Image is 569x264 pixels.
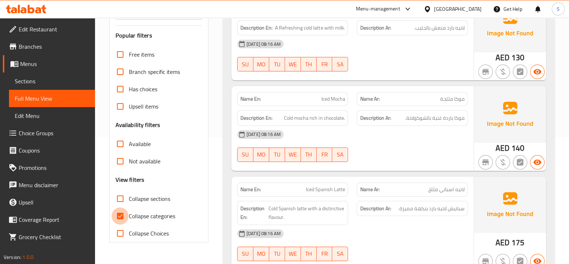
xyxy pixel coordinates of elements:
[320,59,330,70] span: FR
[19,181,89,189] span: Menu disclaimer
[332,57,348,71] button: SA
[269,247,285,261] button: TU
[398,204,465,213] span: سبانيش لاتيه بارد بنكهة مميزة.
[19,215,89,224] span: Coverage Report
[440,95,465,103] span: موكا مثلجة
[272,149,282,160] span: TU
[360,204,391,213] strong: Description Ar:
[434,5,482,13] div: [GEOGRAPHIC_DATA]
[285,57,301,71] button: WE
[15,94,89,103] span: Full Menu View
[19,198,89,207] span: Upsell
[19,25,89,34] span: Edit Restaurant
[253,247,269,261] button: MO
[240,248,250,259] span: SU
[129,140,151,148] span: Available
[240,204,267,222] strong: Description En:
[240,95,261,103] strong: Name En:
[3,176,95,194] a: Menu disclaimer
[244,41,284,48] span: [DATE] 08:16 AM
[19,146,89,155] span: Coupons
[129,194,170,203] span: Collapse sections
[496,141,510,155] span: AED
[240,23,272,32] strong: Description En:
[3,38,95,55] a: Branches
[237,57,253,71] button: SU
[360,186,379,193] strong: Name Ar:
[253,57,269,71] button: MO
[256,149,266,160] span: MO
[414,23,465,32] span: لاتيه بارد منعش بالحليب.
[129,212,175,220] span: Collapse categories
[272,248,282,259] span: TU
[496,50,510,65] span: AED
[20,60,89,68] span: Menus
[237,148,253,162] button: SU
[244,230,284,237] span: [DATE] 08:16 AM
[288,149,298,160] span: WE
[320,149,330,160] span: FR
[513,155,527,170] button: Not has choices
[301,148,317,162] button: TH
[240,186,261,193] strong: Name En:
[129,229,169,238] span: Collapse Choices
[269,148,285,162] button: TU
[405,114,465,123] span: موكا باردة غنية بالشوكولاتة.
[19,129,89,137] span: Choice Groups
[284,114,345,123] span: Cold mocha rich in chocolate.
[513,65,527,79] button: Not has choices
[317,247,333,261] button: FR
[256,59,266,70] span: MO
[3,21,95,38] a: Edit Restaurant
[3,55,95,72] a: Menus
[335,149,345,160] span: SA
[496,236,510,250] span: AED
[496,155,510,170] button: Purchased item
[129,85,157,93] span: Has choices
[272,59,282,70] span: TU
[530,155,545,170] button: Available
[15,77,89,85] span: Sections
[275,23,345,32] span: A Refreshing cold latte with milk.
[428,186,465,193] span: لاتيه اسباني مثلج
[240,114,272,123] strong: Description En:
[3,159,95,176] a: Promotions
[317,57,333,71] button: FR
[288,248,298,259] span: WE
[335,248,345,259] span: SA
[4,252,21,262] span: Version:
[335,59,345,70] span: SA
[474,86,546,142] img: Ae5nvW7+0k+MAAAAAElFTkSuQmCC
[3,124,95,142] a: Choice Groups
[240,59,250,70] span: SU
[3,228,95,246] a: Grocery Checklist
[285,148,301,162] button: WE
[129,50,154,59] span: Free items
[269,57,285,71] button: TU
[356,5,400,13] div: Menu-management
[474,177,546,233] img: Ae5nvW7+0k+MAAAAAElFTkSuQmCC
[301,247,317,261] button: TH
[320,248,330,259] span: FR
[557,5,560,13] span: S
[332,247,348,261] button: SA
[496,65,510,79] button: Purchased item
[478,155,493,170] button: Not branch specific item
[116,121,161,129] h3: Availability filters
[304,248,314,259] span: TH
[256,248,266,259] span: MO
[304,149,314,160] span: TH
[116,31,202,40] h3: Popular filters
[478,65,493,79] button: Not branch specific item
[129,102,158,111] span: Upsell items
[240,149,250,160] span: SU
[268,204,345,222] span: Cold Spanish latte with a distinctive flavour.
[511,141,524,155] span: 140
[129,67,180,76] span: Branch specific items
[244,131,284,138] span: [DATE] 08:16 AM
[288,59,298,70] span: WE
[3,194,95,211] a: Upsell
[9,107,95,124] a: Edit Menu
[116,176,145,184] h3: View filters
[306,186,345,193] span: Iced Spanish Latte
